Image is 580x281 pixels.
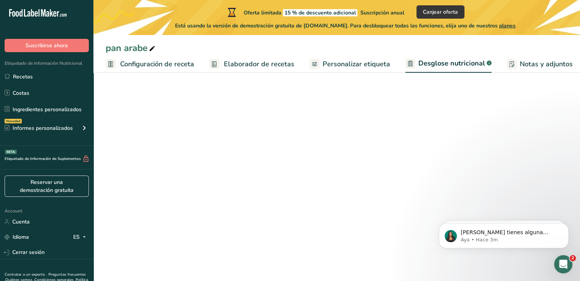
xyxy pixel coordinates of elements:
button: Canjear oferta [416,5,464,19]
div: Oferta limitada [226,8,404,17]
button: Suscribirse ahora [5,39,89,52]
span: Suscripción anual [360,9,404,16]
a: Personalizar etiqueta [310,56,390,73]
iframe: Intercom live chat [554,255,572,273]
span: 15 % de descuento adicional [283,9,357,16]
span: Notas y adjuntos [520,59,573,69]
div: pan arabe [106,41,157,55]
div: ES [73,233,89,242]
span: Canjear oferta [423,8,458,16]
a: Notas y adjuntos [507,56,573,73]
span: Desglose nutricional [418,58,485,69]
span: Suscribirse ahora [26,42,68,49]
div: Novedad [5,119,22,123]
a: Desglose nutricional [405,55,492,73]
a: Reservar una demostración gratuita [5,176,89,197]
span: planes [499,22,516,29]
div: Informes personalizados [5,124,73,132]
a: Idioma [5,230,29,244]
a: Configuración de receta [106,56,194,73]
span: 2 [570,255,576,261]
span: Personalizar etiqueta [323,59,390,69]
a: Elaborador de recetas [209,56,294,73]
span: Está usando la versión de demostración gratuita de [DOMAIN_NAME]. Para desbloquear todas las func... [175,22,516,30]
span: Configuración de receta [120,59,194,69]
span: Elaborador de recetas [224,59,294,69]
iframe: Intercom notifications mensaje [427,207,580,260]
a: Contratar a un experto . [5,272,47,277]
div: BETA [5,150,17,154]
